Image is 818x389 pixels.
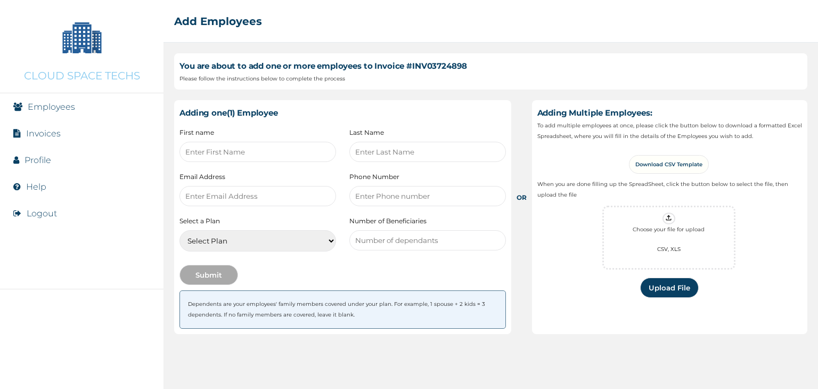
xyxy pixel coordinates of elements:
[657,246,681,253] span: CSV, XLS
[349,186,506,206] input: Enter Phone number
[349,230,506,250] input: Number of dependants
[26,182,46,192] a: Help
[27,208,57,218] button: Logout
[349,128,506,136] label: Last Name
[24,69,140,82] p: CLOUD SPACE TECHS
[629,155,709,174] a: Download CSV Template
[349,173,506,181] label: Phone Number
[188,299,497,320] p: Dependents are your employees' family members covered under your plan. For example, 1 spouse + 2 ...
[179,265,238,285] button: Submit
[537,179,802,200] p: When you are done filling up the SpreadSheet, click the button below to select the file, then upl...
[537,120,802,142] p: To add multiple employees at once, please click the button below to download a formatted Excel Sp...
[179,128,336,136] label: First name
[179,106,505,120] h3: Adding one(1) Employee
[640,278,699,298] button: Upload File
[349,217,506,225] label: Number of Beneficiaries
[349,142,506,162] input: Enter Last Name
[24,155,51,165] a: Profile
[179,74,802,84] p: Please follow the instructions below to complete the process
[179,217,336,225] label: Select a Plan
[55,11,109,64] img: Company
[517,192,527,203] p: OR
[179,59,802,74] h3: You are about to add one or more employees to Invoice # INV03724898
[174,15,262,28] h2: Add Employees
[28,102,75,112] a: Employees
[11,362,153,378] img: RelianceHMO's Logo
[179,186,336,206] input: Enter Email Address
[633,224,705,235] p: Choose your file for upload
[179,142,336,162] input: Enter First Name
[26,128,61,139] a: Invoices
[537,106,802,120] h3: Adding Multiple Employees:
[179,173,336,181] label: Email Address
